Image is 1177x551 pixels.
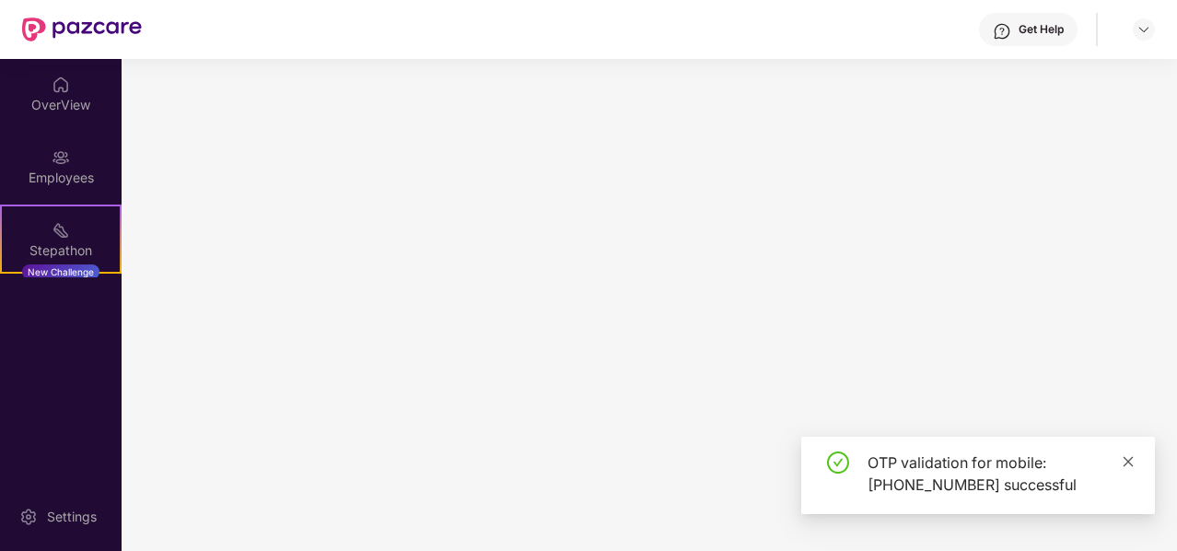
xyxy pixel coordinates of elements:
[2,241,120,260] div: Stepathon
[19,508,38,526] img: svg+xml;base64,PHN2ZyBpZD0iU2V0dGluZy0yMHgyMCIgeG1sbnM9Imh0dHA6Ly93d3cudzMub3JnLzIwMDAvc3ZnIiB3aW...
[52,148,70,167] img: svg+xml;base64,PHN2ZyBpZD0iRW1wbG95ZWVzIiB4bWxucz0iaHR0cDovL3d3dy53My5vcmcvMjAwMC9zdmciIHdpZHRoPS...
[868,451,1133,496] div: OTP validation for mobile: [PHONE_NUMBER] successful
[41,508,102,526] div: Settings
[993,22,1011,41] img: svg+xml;base64,PHN2ZyBpZD0iSGVscC0zMngzMiIgeG1sbnM9Imh0dHA6Ly93d3cudzMub3JnLzIwMDAvc3ZnIiB3aWR0aD...
[22,264,99,279] div: New Challenge
[1136,22,1151,37] img: svg+xml;base64,PHN2ZyBpZD0iRHJvcGRvd24tMzJ4MzIiIHhtbG5zPSJodHRwOi8vd3d3LnczLm9yZy8yMDAwL3N2ZyIgd2...
[22,18,142,41] img: New Pazcare Logo
[827,451,849,474] span: check-circle
[1122,455,1135,468] span: close
[1019,22,1064,37] div: Get Help
[52,76,70,94] img: svg+xml;base64,PHN2ZyBpZD0iSG9tZSIgeG1sbnM9Imh0dHA6Ly93d3cudzMub3JnLzIwMDAvc3ZnIiB3aWR0aD0iMjAiIG...
[52,221,70,240] img: svg+xml;base64,PHN2ZyB4bWxucz0iaHR0cDovL3d3dy53My5vcmcvMjAwMC9zdmciIHdpZHRoPSIyMSIgaGVpZ2h0PSIyMC...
